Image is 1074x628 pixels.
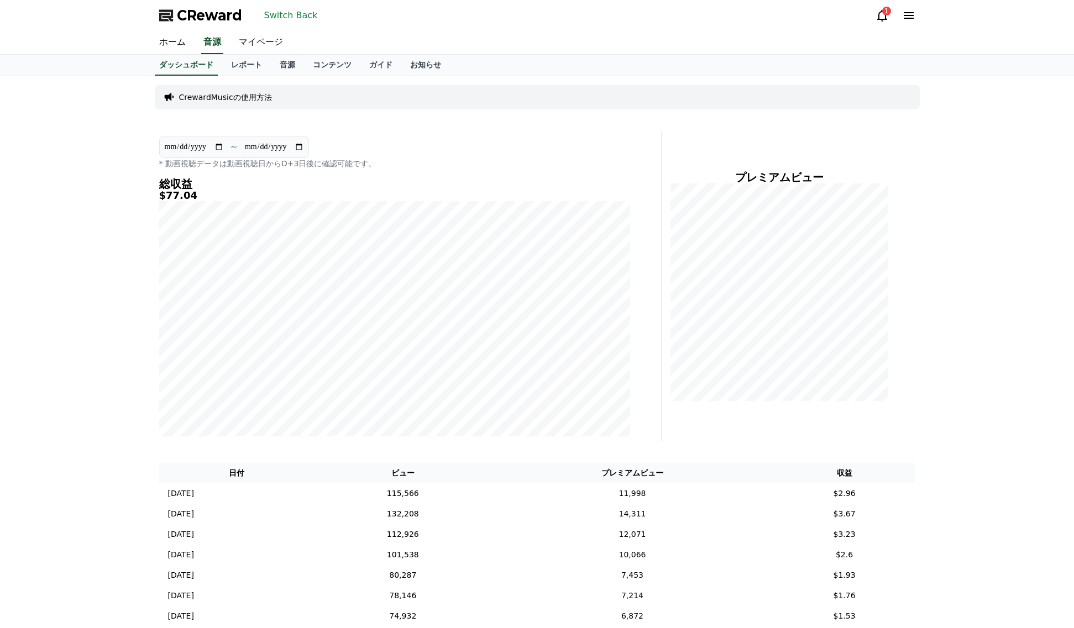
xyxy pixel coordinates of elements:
[315,585,491,606] td: 78,146
[168,508,194,520] p: [DATE]
[168,610,194,622] p: [DATE]
[491,585,773,606] td: 7,214
[315,483,491,504] td: 115,566
[159,158,630,169] p: * 動画視聴データは動画視聴日からD+3日後に確認可能です。
[150,31,195,54] a: ホーム
[159,190,630,201] h5: $77.04
[230,31,292,54] a: マイページ
[155,55,218,76] a: ダッシュボード
[315,565,491,585] td: 80,287
[876,9,889,22] a: 1
[304,55,360,76] a: コンテンツ
[260,7,322,24] button: Switch Back
[222,55,271,76] a: レポート
[491,463,773,483] th: プレミアムビュー
[401,55,450,76] a: お知らせ
[159,178,630,190] h4: 総収益
[882,7,891,15] div: 1
[159,463,315,483] th: 日付
[774,585,915,606] td: $1.76
[491,483,773,504] td: 11,998
[159,7,242,24] a: CReward
[315,524,491,545] td: 112,926
[179,92,272,103] a: CrewardMusicの使用方法
[315,463,491,483] th: ビュー
[315,504,491,524] td: 132,208
[774,606,915,626] td: $1.53
[774,524,915,545] td: $3.23
[315,545,491,565] td: 101,538
[491,545,773,565] td: 10,066
[491,565,773,585] td: 7,453
[491,606,773,626] td: 6,872
[168,529,194,540] p: [DATE]
[491,524,773,545] td: 12,071
[774,565,915,585] td: $1.93
[491,504,773,524] td: 14,311
[360,55,401,76] a: ガイド
[177,7,242,24] span: CReward
[271,55,304,76] a: 音源
[774,483,915,504] td: $2.96
[670,171,889,183] h4: プレミアムビュー
[168,488,194,499] p: [DATE]
[315,606,491,626] td: 74,932
[774,545,915,565] td: $2.6
[774,504,915,524] td: $3.67
[201,31,223,54] a: 音源
[168,590,194,601] p: [DATE]
[168,549,194,561] p: [DATE]
[774,463,915,483] th: 収益
[230,140,238,154] p: ~
[168,569,194,581] p: [DATE]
